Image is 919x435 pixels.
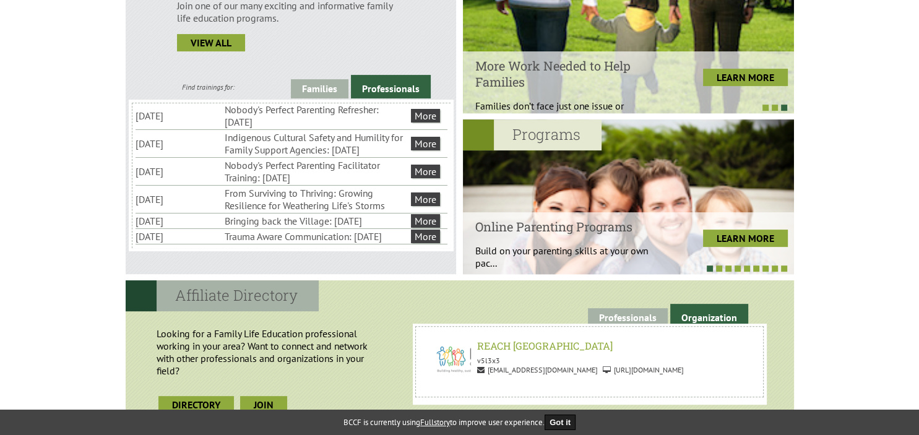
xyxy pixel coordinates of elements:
a: Families [291,79,348,98]
a: REACH Community Health Centre MFC REACH [GEOGRAPHIC_DATA] v5l3x3 [EMAIL_ADDRESS][DOMAIN_NAME] [UR... [418,329,761,394]
a: join [240,396,287,413]
h6: REACH [GEOGRAPHIC_DATA] [428,339,751,352]
li: [DATE] [136,108,222,123]
li: [DATE] [136,229,222,244]
p: Families don’t face just one issue or problem;... [475,100,660,124]
li: Indigenous Cultural Safety and Humility for Family Support Agencies: [DATE] [225,130,408,157]
a: Directory [158,396,234,413]
li: Nobody's Perfect Parenting Refresher: [DATE] [225,102,408,129]
button: Got it [545,415,576,430]
p: Looking for a Family Life Education professional working in your area? Want to connect and networ... [132,321,406,383]
img: REACH Community Health Centre MFC [425,335,534,382]
li: From Surviving to Thriving: Growing Resilience for Weathering Life's Storms [225,186,408,213]
div: Find trainings for: [126,82,291,92]
a: LEARN MORE [703,230,788,247]
h2: Affiliate Directory [126,280,319,311]
li: [DATE] [136,192,222,207]
a: More [411,192,440,206]
span: [URL][DOMAIN_NAME] [603,365,684,374]
a: Professionals [588,308,668,327]
a: More [411,214,440,228]
a: More [411,109,440,123]
a: More [411,230,440,243]
a: view all [177,34,245,51]
h2: Programs [463,119,602,150]
p: Build on your parenting skills at your own pac... [475,244,660,269]
li: Nobody's Perfect Parenting Facilitator Training: [DATE] [225,158,408,185]
a: More [411,137,440,150]
a: LEARN MORE [703,69,788,86]
h4: More Work Needed to Help Families [475,58,660,90]
li: [DATE] [136,136,222,151]
li: [DATE] [136,164,222,179]
li: My Tween and Me Program Facilitator Training: [DATE] [225,244,408,272]
a: Professionals [351,75,431,98]
a: More [411,165,440,178]
h4: Online Parenting Programs [475,218,660,235]
li: Bringing back the Village: [DATE] [225,213,408,228]
p: v5l3x3 [425,356,754,365]
a: Fullstory [420,417,450,428]
li: Trauma Aware Communication: [DATE] [225,229,408,244]
span: [EMAIL_ADDRESS][DOMAIN_NAME] [477,365,598,374]
a: Organization [670,304,748,327]
li: [DATE] [136,213,222,228]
